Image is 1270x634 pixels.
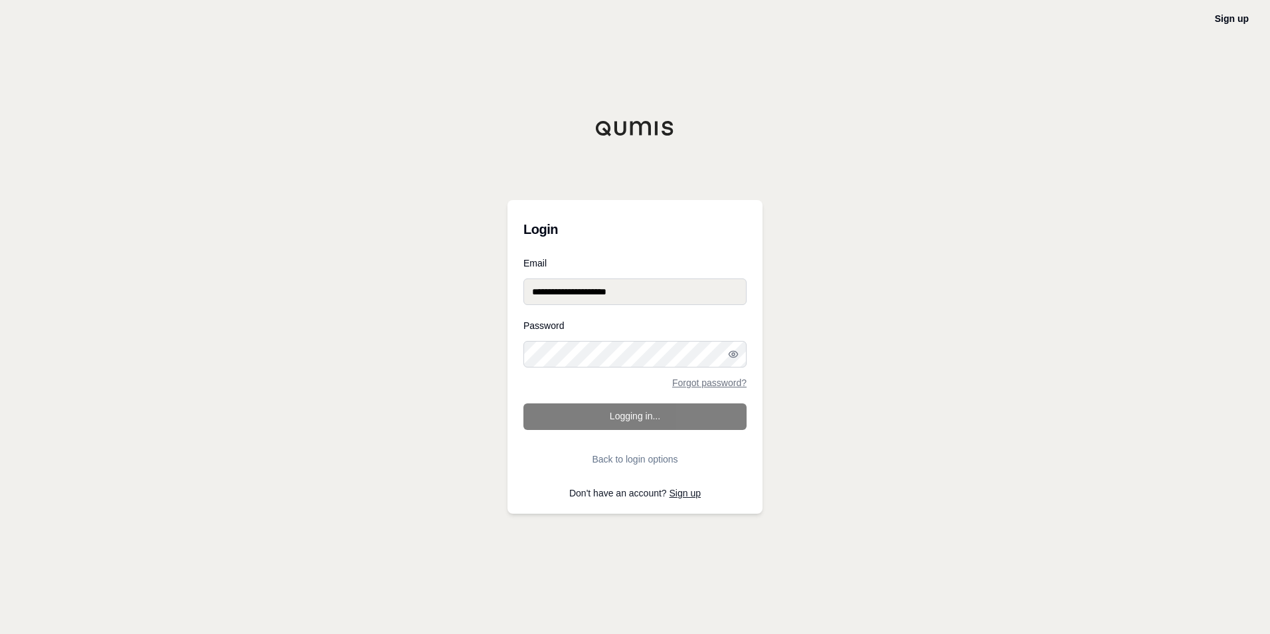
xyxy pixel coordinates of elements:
[670,488,701,498] a: Sign up
[523,488,747,498] p: Don't have an account?
[523,259,747,268] label: Email
[523,446,747,473] button: Back to login options
[595,120,675,136] img: Qumis
[672,378,747,387] a: Forgot password?
[1215,13,1249,24] a: Sign up
[523,321,747,330] label: Password
[523,216,747,243] h3: Login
